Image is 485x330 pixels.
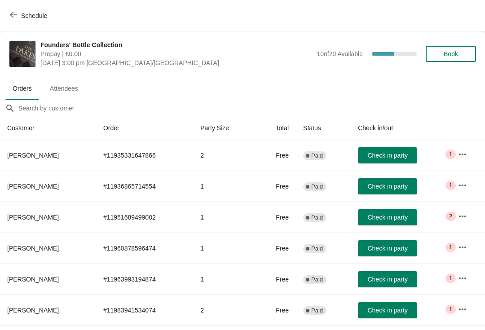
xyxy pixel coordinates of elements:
th: Status [296,116,351,140]
button: Check in party [358,240,417,256]
button: Check in party [358,209,417,225]
span: [PERSON_NAME] [7,183,59,190]
th: Total [256,116,296,140]
span: Prepay | £0.00 [40,49,312,58]
span: [PERSON_NAME] [7,307,59,314]
span: Paid [311,276,323,283]
span: 2 [449,213,452,220]
span: 1 [449,182,452,189]
span: Check in party [367,276,407,283]
td: # 11963993194874 [96,264,193,295]
td: # 11936865714554 [96,171,193,202]
span: [PERSON_NAME] [7,276,59,283]
span: [PERSON_NAME] [7,152,59,159]
td: # 11983941534074 [96,295,193,326]
span: Check in party [367,245,407,252]
span: Check in party [367,214,407,221]
span: [PERSON_NAME] [7,214,59,221]
th: Party Size [193,116,256,140]
td: 2 [193,295,256,326]
span: Paid [311,183,323,190]
span: 1 [449,275,452,282]
span: 10 of 20 Available [317,50,363,57]
td: # 11960878596474 [96,233,193,264]
span: Attendees [43,80,85,97]
td: 1 [193,202,256,233]
span: Check in party [367,307,407,314]
span: 1 [449,244,452,251]
td: Free [256,140,296,171]
td: Free [256,202,296,233]
button: Check in party [358,302,417,318]
td: Free [256,171,296,202]
span: Paid [311,307,323,314]
td: 1 [193,233,256,264]
span: Paid [311,152,323,159]
td: # 11951689499002 [96,202,193,233]
span: Orders [5,80,39,97]
button: Check in party [358,147,417,163]
td: 1 [193,264,256,295]
td: Free [256,264,296,295]
span: 1 [449,306,452,313]
th: Order [96,116,193,140]
td: 2 [193,140,256,171]
button: Check in party [358,271,417,287]
span: Check in party [367,152,407,159]
th: Check in/out [351,116,451,140]
td: 1 [193,171,256,202]
span: Book [444,50,458,57]
span: Paid [311,214,323,221]
span: 1 [449,151,452,158]
img: Founders' Bottle Collection [9,41,35,67]
span: [PERSON_NAME] [7,245,59,252]
td: Free [256,295,296,326]
span: Check in party [367,183,407,190]
td: # 11935331647866 [96,140,193,171]
span: [DATE] 3:00 pm [GEOGRAPHIC_DATA]/[GEOGRAPHIC_DATA] [40,58,312,67]
input: Search by customer [18,100,485,116]
span: Schedule [21,12,47,19]
td: Free [256,233,296,264]
button: Schedule [4,8,54,24]
button: Book [426,46,476,62]
span: Paid [311,245,323,252]
span: Founders' Bottle Collection [40,40,312,49]
button: Check in party [358,178,417,194]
